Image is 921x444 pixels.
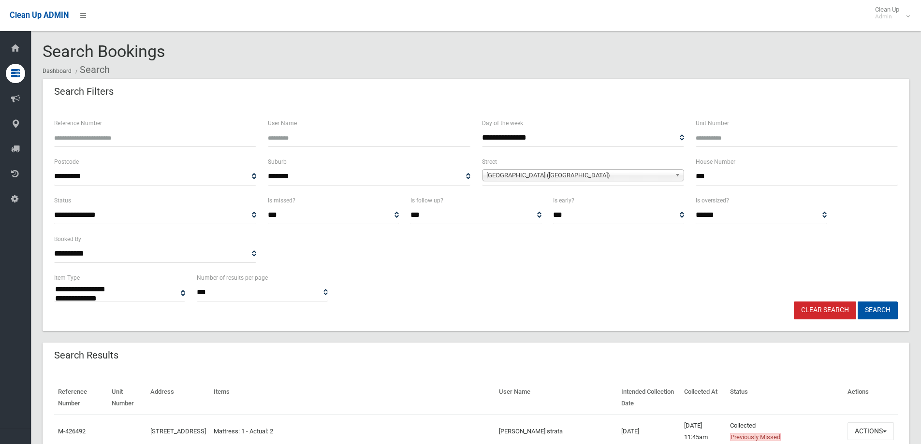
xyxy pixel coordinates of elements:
label: Street [482,157,497,167]
a: Clear Search [794,301,856,319]
label: Is early? [553,195,574,206]
th: Intended Collection Date [617,381,680,415]
label: Postcode [54,157,79,167]
th: User Name [495,381,617,415]
li: Search [73,61,110,79]
label: Is missed? [268,195,295,206]
small: Admin [875,13,899,20]
label: Day of the week [482,118,523,129]
label: Unit Number [696,118,729,129]
label: Item Type [54,272,80,283]
th: Unit Number [108,381,146,415]
label: Suburb [268,157,287,167]
span: [GEOGRAPHIC_DATA] ([GEOGRAPHIC_DATA]) [486,170,671,181]
label: House Number [696,157,735,167]
label: Status [54,195,71,206]
button: Search [858,301,898,319]
span: Previously Missed [730,433,781,441]
label: Reference Number [54,118,102,129]
header: Search Results [43,346,130,365]
th: Status [726,381,844,415]
label: Is follow up? [410,195,443,206]
label: Number of results per page [197,272,268,283]
th: Reference Number [54,381,108,415]
span: Clean Up [870,6,909,20]
th: Items [210,381,495,415]
th: Collected At [680,381,726,415]
label: Is oversized? [696,195,729,206]
a: [STREET_ADDRESS] [150,428,206,435]
a: Dashboard [43,68,72,74]
th: Address [146,381,210,415]
a: M-426492 [58,428,86,435]
th: Actions [844,381,898,415]
span: Search Bookings [43,42,165,61]
label: User Name [268,118,297,129]
header: Search Filters [43,82,125,101]
span: Clean Up ADMIN [10,11,69,20]
button: Actions [848,422,894,440]
label: Booked By [54,234,81,244]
